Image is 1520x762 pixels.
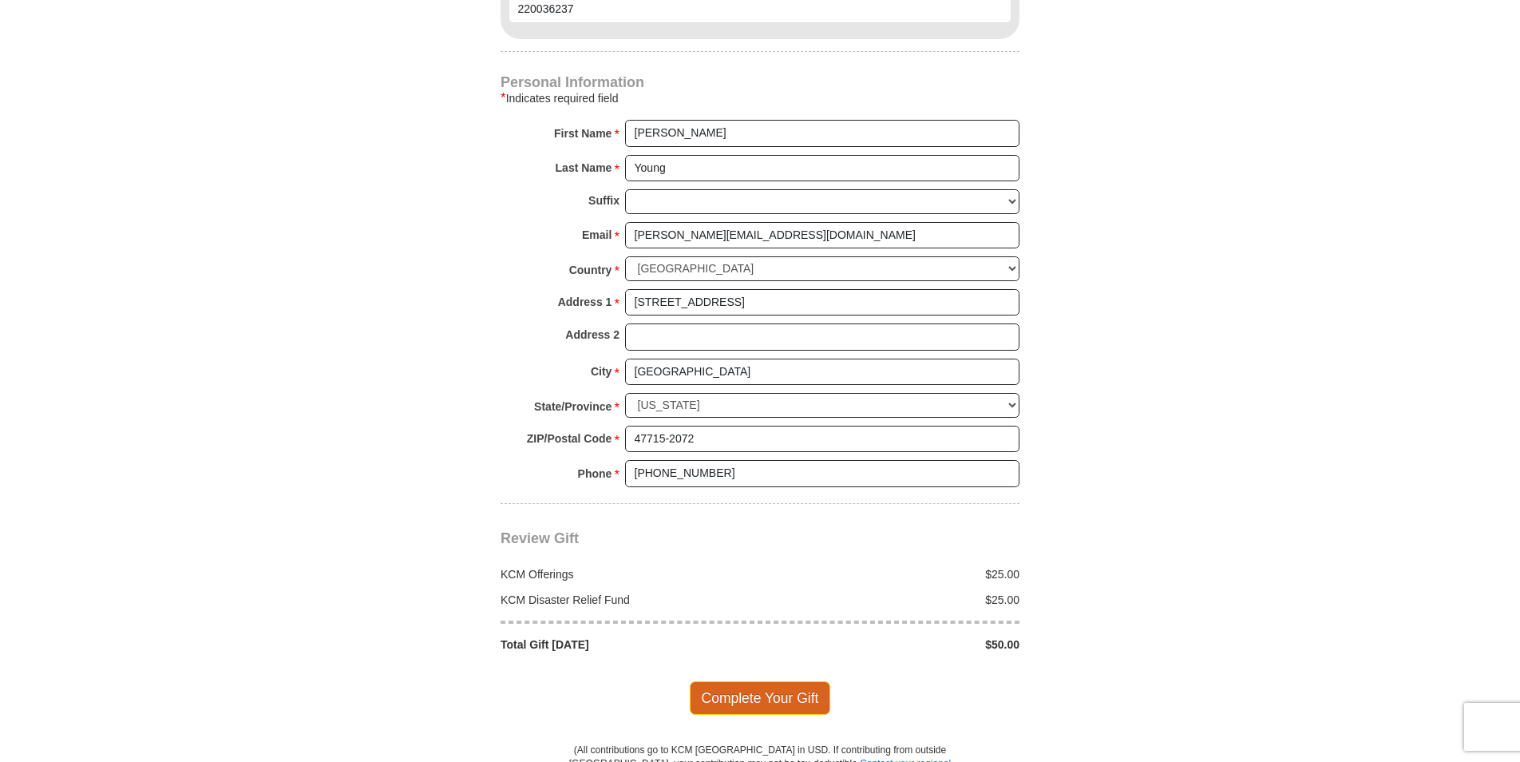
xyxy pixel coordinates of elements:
strong: First Name [554,122,612,145]
strong: Suffix [588,189,619,212]
strong: Phone [578,462,612,485]
div: KCM Disaster Relief Fund [493,592,761,608]
strong: Last Name [556,157,612,179]
div: Indicates required field [501,89,1019,108]
div: KCM Offerings [493,566,761,582]
div: $50.00 [760,637,1028,653]
strong: Address 2 [565,323,619,346]
strong: Email [582,224,612,246]
strong: ZIP/Postal Code [527,427,612,450]
strong: Country [569,259,612,281]
strong: City [591,360,612,383]
div: Total Gift [DATE] [493,637,761,653]
strong: State/Province [534,395,612,418]
div: $25.00 [760,566,1028,582]
strong: Address 1 [558,291,612,313]
h4: Personal Information [501,76,1019,89]
div: $25.00 [760,592,1028,608]
span: Complete Your Gift [690,681,831,715]
span: Review Gift [501,530,579,546]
